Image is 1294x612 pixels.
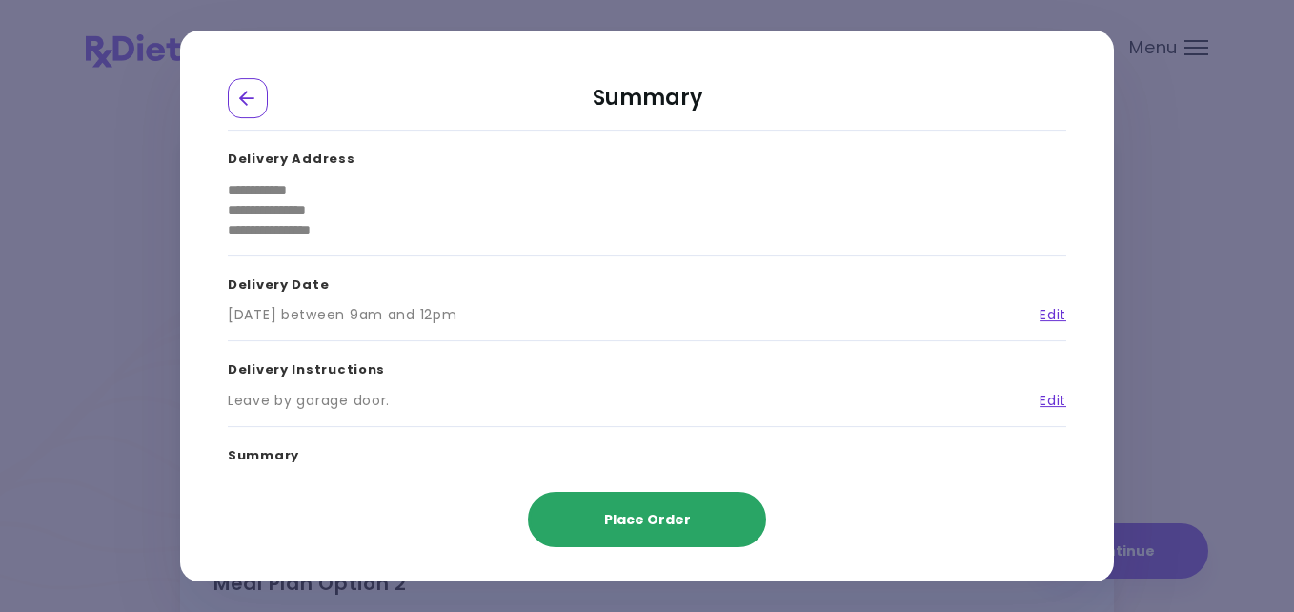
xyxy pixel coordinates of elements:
h2: Summary [228,78,1066,131]
div: Go Back [228,78,268,118]
span: Place Order [604,510,691,529]
a: Edit [1025,305,1066,325]
h3: Summary [228,427,1066,477]
a: Edit [1025,391,1066,411]
h3: Delivery Instructions [228,341,1066,391]
div: Leave by garage door. [228,391,390,411]
h3: Delivery Date [228,256,1066,306]
div: [DATE] between 9am and 12pm [228,305,456,325]
h3: Delivery Address [228,131,1066,180]
button: Place Order [528,492,766,547]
